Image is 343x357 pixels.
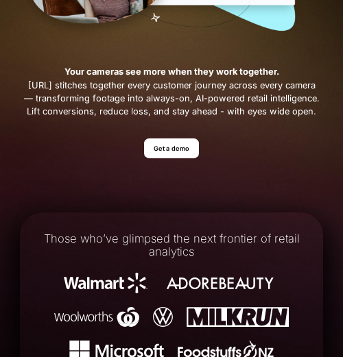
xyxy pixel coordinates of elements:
img: Walmart [64,273,147,293]
img: Volkswagen [153,307,173,327]
strong: Your cameras see more when they work together. [64,66,279,77]
img: Woolworths [54,307,139,327]
img: Milkrun [187,307,289,327]
img: Adore Beauty [161,273,279,293]
a: Get a demo [144,138,200,158]
span: [URL] stitches together every customer journey across every camera — transforming footage into al... [23,65,321,118]
h1: Those who’ve glimpsed the next frontier of retail analytics [40,232,303,258]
